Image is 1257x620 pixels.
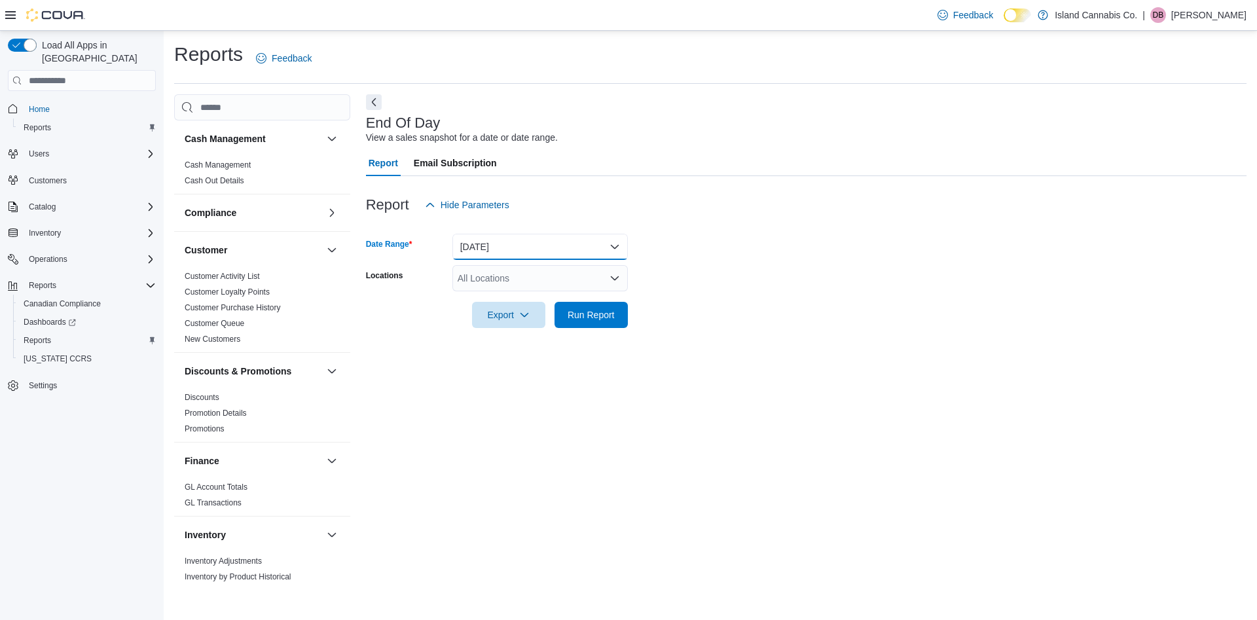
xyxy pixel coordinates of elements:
[555,302,628,328] button: Run Report
[185,244,321,257] button: Customer
[185,271,260,282] span: Customer Activity List
[185,335,240,344] a: New Customers
[366,197,409,213] h3: Report
[29,175,67,186] span: Customers
[324,242,340,258] button: Customer
[185,392,219,403] span: Discounts
[18,333,156,348] span: Reports
[18,314,156,330] span: Dashboards
[185,319,244,328] a: Customer Queue
[3,276,161,295] button: Reports
[13,295,161,313] button: Canadian Compliance
[24,199,61,215] button: Catalog
[29,228,61,238] span: Inventory
[13,331,161,350] button: Reports
[37,39,156,65] span: Load All Apps in [GEOGRAPHIC_DATA]
[24,172,156,189] span: Customers
[3,376,161,395] button: Settings
[185,572,291,581] a: Inventory by Product Historical
[272,52,312,65] span: Feedback
[13,313,161,331] a: Dashboards
[366,115,441,131] h3: End Of Day
[13,350,161,368] button: [US_STATE] CCRS
[24,100,156,117] span: Home
[1004,9,1031,22] input: Dark Mode
[18,296,106,312] a: Canadian Compliance
[24,146,54,162] button: Users
[24,251,73,267] button: Operations
[18,314,81,330] a: Dashboards
[1150,7,1166,23] div: davis beaumont
[24,225,156,241] span: Inventory
[24,146,156,162] span: Users
[174,479,350,516] div: Finance
[24,317,76,327] span: Dashboards
[1153,7,1164,23] span: db
[185,498,242,508] span: GL Transactions
[29,202,56,212] span: Catalog
[185,454,219,467] h3: Finance
[3,171,161,190] button: Customers
[185,454,321,467] button: Finance
[1171,7,1247,23] p: [PERSON_NAME]
[185,287,270,297] span: Customer Loyalty Points
[24,335,51,346] span: Reports
[8,94,156,429] nav: Complex example
[29,104,50,115] span: Home
[185,424,225,433] a: Promotions
[185,176,244,185] a: Cash Out Details
[24,251,156,267] span: Operations
[174,157,350,194] div: Cash Management
[185,334,240,344] span: New Customers
[185,409,247,418] a: Promotion Details
[18,296,156,312] span: Canadian Compliance
[480,302,537,328] span: Export
[185,393,219,402] a: Discounts
[185,424,225,434] span: Promotions
[185,206,236,219] h3: Compliance
[953,9,993,22] span: Feedback
[185,160,251,170] span: Cash Management
[366,239,412,249] label: Date Range
[24,122,51,133] span: Reports
[24,101,55,117] a: Home
[29,254,67,264] span: Operations
[185,303,281,312] a: Customer Purchase History
[185,206,321,219] button: Compliance
[185,556,262,566] a: Inventory Adjustments
[366,131,558,145] div: View a sales snapshot for a date or date range.
[185,498,242,507] a: GL Transactions
[24,278,156,293] span: Reports
[932,2,998,28] a: Feedback
[441,198,509,211] span: Hide Parameters
[29,380,57,391] span: Settings
[24,278,62,293] button: Reports
[185,175,244,186] span: Cash Out Details
[24,378,62,393] a: Settings
[185,572,291,582] span: Inventory by Product Historical
[185,528,226,541] h3: Inventory
[366,94,382,110] button: Next
[18,120,156,136] span: Reports
[420,192,515,218] button: Hide Parameters
[324,527,340,543] button: Inventory
[24,225,66,241] button: Inventory
[452,234,628,260] button: [DATE]
[185,132,266,145] h3: Cash Management
[185,272,260,281] a: Customer Activity List
[610,273,620,283] button: Open list of options
[29,280,56,291] span: Reports
[24,354,92,364] span: [US_STATE] CCRS
[472,302,545,328] button: Export
[185,483,247,492] a: GL Account Totals
[24,299,101,309] span: Canadian Compliance
[3,224,161,242] button: Inventory
[3,198,161,216] button: Catalog
[24,199,156,215] span: Catalog
[3,250,161,268] button: Operations
[24,377,156,393] span: Settings
[18,351,97,367] a: [US_STATE] CCRS
[174,390,350,442] div: Discounts & Promotions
